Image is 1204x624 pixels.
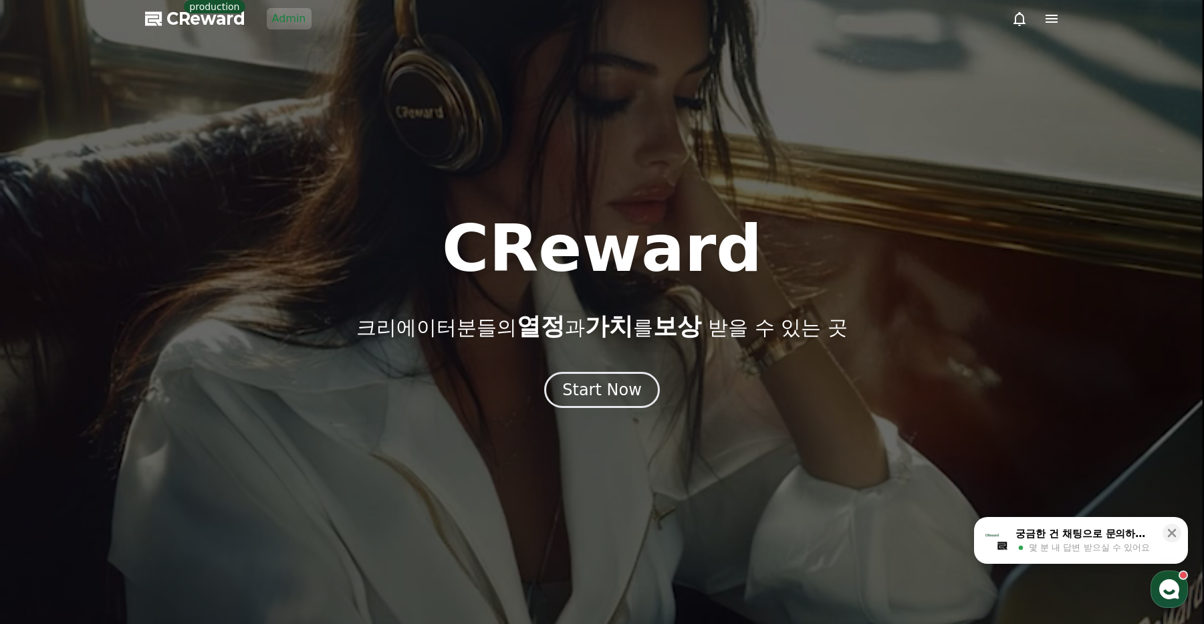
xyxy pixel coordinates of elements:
[585,312,633,340] span: 가치
[544,385,660,398] a: Start Now
[544,372,660,408] button: Start Now
[166,8,245,29] span: CReward
[562,379,642,401] div: Start Now
[267,8,312,29] a: Admin
[442,217,762,281] h1: CReward
[145,8,245,29] a: CReward
[517,312,565,340] span: 열정
[356,313,847,340] p: 크리에이터분들의 과 를 받을 수 있는 곳
[653,312,701,340] span: 보상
